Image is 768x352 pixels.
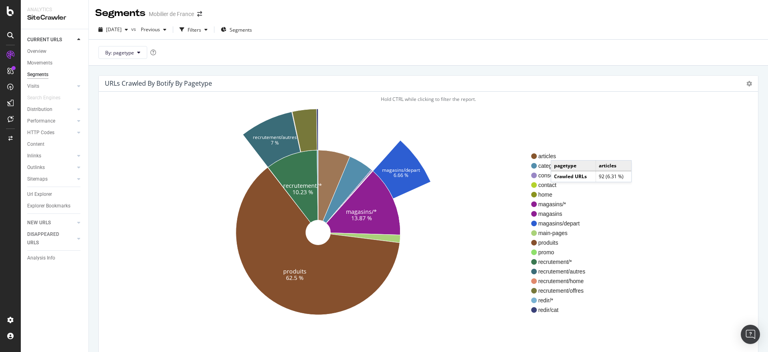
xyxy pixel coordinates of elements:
[27,36,62,44] div: CURRENT URLS
[27,47,83,56] a: Overview
[538,296,586,304] span: redir/*
[351,214,372,221] text: 13.87 %
[98,46,147,59] button: By: pagetype
[27,230,75,247] a: DISAPPEARED URLS
[27,59,52,67] div: Movements
[551,171,596,181] td: Crawled URLs
[95,6,146,20] div: Segments
[27,129,75,137] a: HTTP Codes
[27,190,52,199] div: Url Explorer
[218,23,255,36] button: Segments
[538,152,586,160] span: articles
[271,139,279,146] text: 7 %
[105,78,212,89] h4: URLs Crawled By Botify By pagetype
[27,70,83,79] a: Segments
[596,171,631,181] td: 92 (6.31 %)
[741,325,760,344] div: Open Intercom Messenger
[283,181,322,189] text: recrutement/*
[149,10,194,18] div: Mobilier de France
[230,26,252,33] span: Segments
[253,134,297,141] text: recrutement/autres
[538,248,586,256] span: promo
[746,81,752,86] i: Options
[27,152,75,160] a: Inlinks
[292,188,313,195] text: 10.23 %
[538,239,586,247] span: produits
[197,11,202,17] div: arrow-right-arrow-left
[27,202,70,210] div: Explorer Bookmarks
[538,210,586,218] span: magasins
[538,258,586,266] span: recrutement/*
[27,105,52,114] div: Distribution
[394,171,408,178] text: 6.66 %
[382,166,420,173] text: magasins/depart
[538,219,586,227] span: magasins/depart
[346,208,377,215] text: magasins/*
[27,140,83,149] a: Content
[27,70,48,79] div: Segments
[27,202,83,210] a: Explorer Bookmarks
[27,94,68,102] a: Search Engines
[283,268,306,275] text: produits
[27,163,75,172] a: Outlinks
[95,23,131,36] button: [DATE]
[27,219,51,227] div: NEW URLS
[27,175,75,183] a: Sitemaps
[27,47,46,56] div: Overview
[27,117,75,125] a: Performance
[176,23,211,36] button: Filters
[538,229,586,237] span: main-pages
[27,163,45,172] div: Outlinks
[27,6,82,13] div: Analytics
[27,254,55,262] div: Analysis Info
[538,181,586,189] span: contact
[27,36,75,44] a: CURRENT URLS
[188,26,201,33] div: Filters
[27,254,83,262] a: Analysis Info
[381,96,476,103] span: Hold CTRL while clicking to filter the report.
[551,161,596,171] td: pagetype
[538,191,586,199] span: home
[27,94,60,102] div: Search Engines
[596,161,631,171] td: articles
[27,13,82,22] div: SiteCrawler
[27,230,68,247] div: DISAPPEARED URLS
[27,190,83,199] a: Url Explorer
[27,175,48,183] div: Sitemaps
[27,117,55,125] div: Performance
[131,26,138,32] span: vs
[138,23,170,36] button: Previous
[538,171,586,179] span: conseils-deco
[286,274,304,282] text: 62.5 %
[27,152,41,160] div: Inlinks
[538,268,586,276] span: recrutement/autres
[27,105,75,114] a: Distribution
[27,82,75,91] a: Visits
[27,140,44,149] div: Content
[138,26,160,33] span: Previous
[27,129,54,137] div: HTTP Codes
[27,59,83,67] a: Movements
[538,287,586,295] span: recrutement/offres
[27,82,39,91] div: Visits
[538,200,586,208] span: magasins/*
[27,219,75,227] a: NEW URLS
[538,277,586,285] span: recrutement/home
[106,26,122,33] span: 2025 Oct. 13th
[538,306,586,314] span: redir/cat
[538,162,586,170] span: categories
[105,49,134,56] span: By: pagetype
